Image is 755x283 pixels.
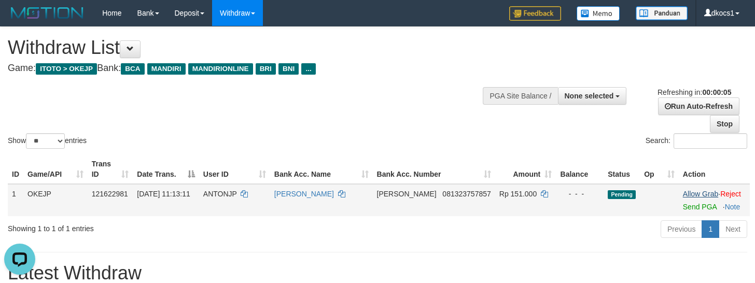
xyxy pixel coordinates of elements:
label: Show entries [8,133,87,149]
a: Allow Grab [683,190,718,198]
td: · [679,184,750,216]
a: [PERSON_NAME] [274,190,334,198]
th: Bank Acc. Name: activate to sort column ascending [270,154,373,184]
td: 1 [8,184,23,216]
th: Op: activate to sort column ascending [640,154,679,184]
button: None selected [558,87,627,105]
span: BRI [256,63,276,75]
a: Send PGA [683,203,717,211]
div: Showing 1 to 1 of 1 entries [8,219,307,234]
a: 1 [702,220,719,238]
a: Next [719,220,747,238]
th: Date Trans.: activate to sort column descending [133,154,199,184]
span: Copy 081323757857 to clipboard [442,190,491,198]
span: [PERSON_NAME] [377,190,437,198]
img: MOTION_logo.png [8,5,87,21]
strong: 00:00:05 [702,88,731,96]
span: [DATE] 11:13:11 [137,190,190,198]
a: Note [725,203,740,211]
a: Previous [661,220,702,238]
a: Stop [710,115,739,133]
span: Rp 151.000 [499,190,537,198]
span: · [683,190,720,198]
span: 121622981 [92,190,128,198]
th: Trans ID: activate to sort column ascending [88,154,133,184]
span: MANDIRIONLINE [188,63,253,75]
span: Pending [608,190,636,199]
input: Search: [674,133,747,149]
span: BCA [121,63,144,75]
span: ANTONJP [203,190,237,198]
div: PGA Site Balance / [483,87,557,105]
a: Reject [720,190,741,198]
button: Open LiveChat chat widget [4,4,35,35]
a: Run Auto-Refresh [658,97,739,115]
th: Game/API: activate to sort column ascending [23,154,88,184]
span: Refreshing in: [658,88,731,96]
th: User ID: activate to sort column ascending [199,154,270,184]
span: None selected [565,92,614,100]
label: Search: [646,133,747,149]
td: OKEJP [23,184,88,216]
th: Action [679,154,750,184]
img: panduan.png [636,6,688,20]
th: ID [8,154,23,184]
span: ... [301,63,315,75]
span: MANDIRI [147,63,186,75]
img: Feedback.jpg [509,6,561,21]
div: - - - [560,189,599,199]
select: Showentries [26,133,65,149]
th: Bank Acc. Number: activate to sort column ascending [373,154,495,184]
img: Button%20Memo.svg [577,6,620,21]
span: BNI [278,63,299,75]
th: Status [604,154,640,184]
th: Amount: activate to sort column ascending [495,154,556,184]
th: Balance [556,154,604,184]
h4: Game: Bank: [8,63,493,74]
span: ITOTO > OKEJP [36,63,97,75]
h1: Withdraw List [8,37,493,58]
